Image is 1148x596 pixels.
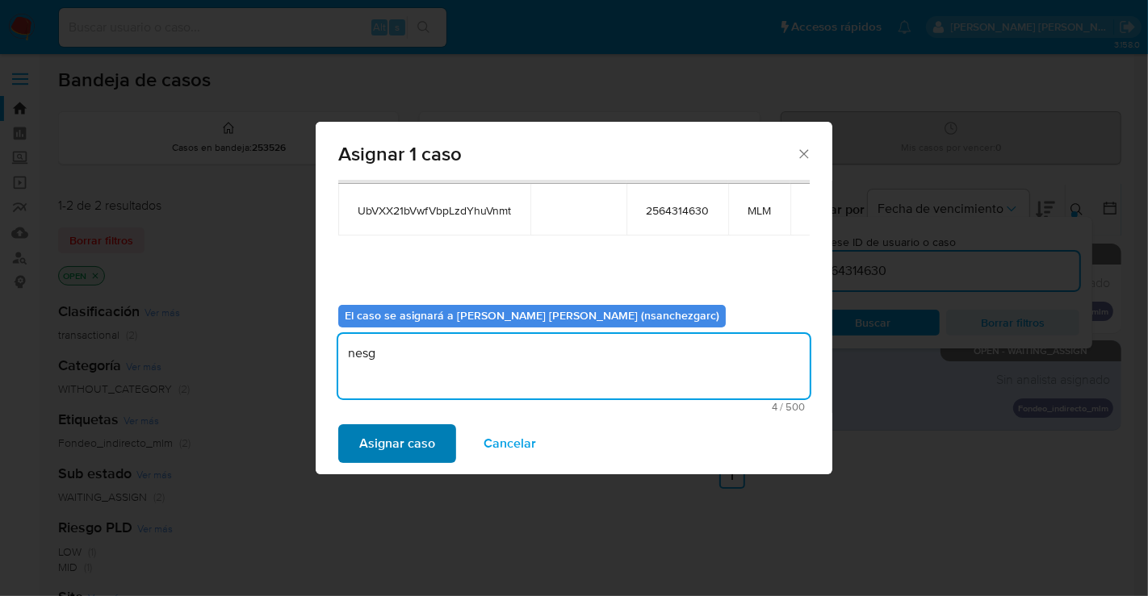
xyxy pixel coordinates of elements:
span: Cancelar [484,426,536,461]
div: assign-modal [316,122,832,474]
span: 2564314630 [646,203,709,218]
button: Cancelar [463,424,557,463]
button: Cerrar ventana [796,146,811,160]
span: Máximo 500 caracteres [343,402,805,412]
b: El caso se asignará a [PERSON_NAME] [PERSON_NAME] (nsanchezgarc) [345,307,719,323]
span: Asignar caso [359,426,435,461]
textarea: nesg [338,334,810,398]
span: MLM [748,203,771,218]
span: UbVXX21bVwfVbpLzdYhuVnmt [358,203,511,218]
span: Asignar 1 caso [338,144,796,164]
button: Asignar caso [338,424,456,463]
